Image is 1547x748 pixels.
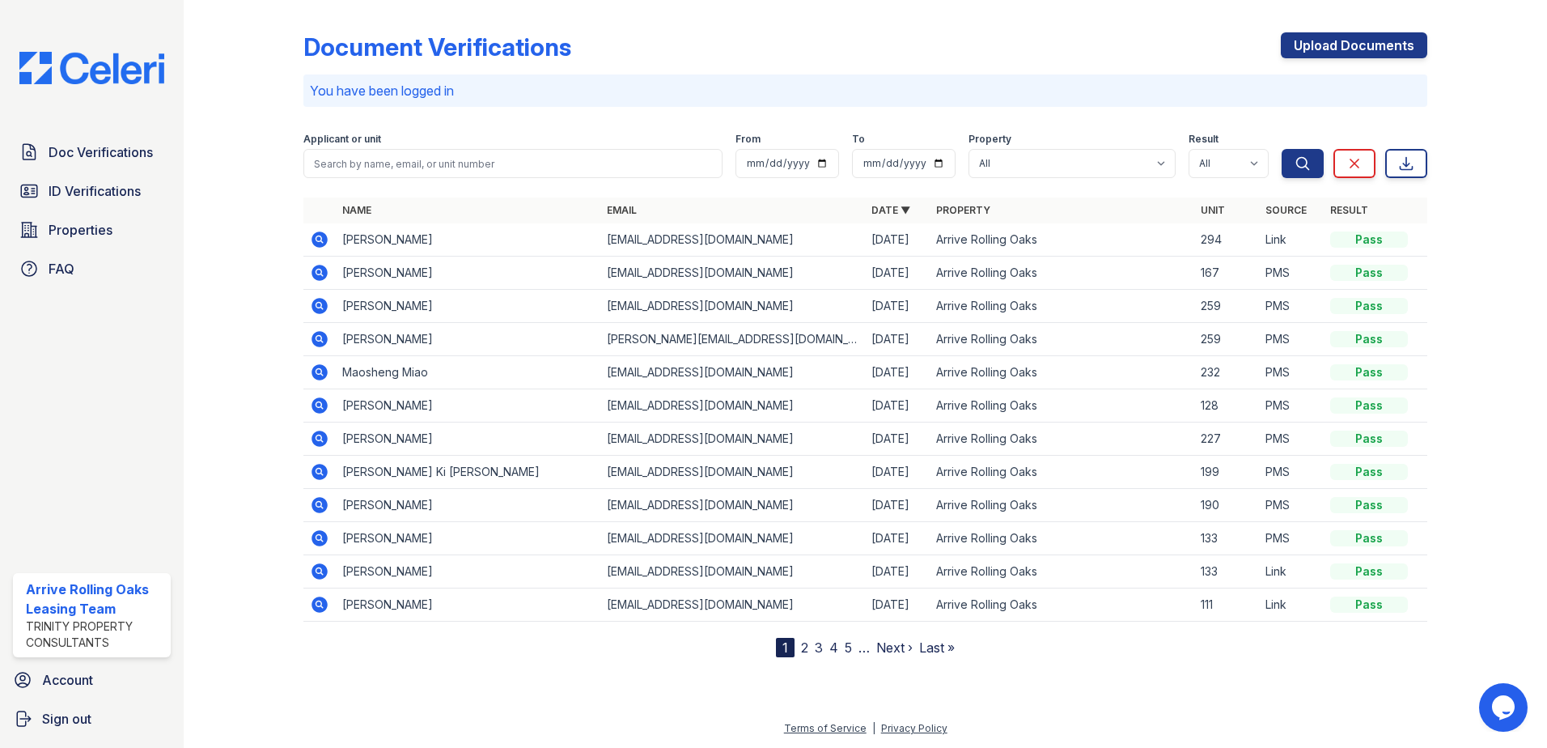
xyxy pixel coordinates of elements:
td: PMS [1259,389,1324,423]
td: [PERSON_NAME] Ki [PERSON_NAME] [336,456,600,489]
div: Pass [1330,497,1408,513]
div: Pass [1330,563,1408,580]
a: FAQ [13,253,171,285]
td: Arrive Rolling Oaks [930,223,1194,257]
a: 4 [829,640,838,656]
span: FAQ [49,259,74,278]
td: Arrive Rolling Oaks [930,489,1194,522]
a: ID Verifications [13,175,171,207]
td: [PERSON_NAME] [336,589,600,622]
div: Pass [1330,597,1408,613]
iframe: chat widget [1479,683,1531,732]
label: To [852,133,865,146]
td: 190 [1194,489,1259,522]
span: ID Verifications [49,181,141,201]
a: Email [607,204,637,216]
td: Arrive Rolling Oaks [930,323,1194,356]
a: Date ▼ [871,204,910,216]
td: Arrive Rolling Oaks [930,356,1194,389]
a: Result [1330,204,1368,216]
td: Arrive Rolling Oaks [930,456,1194,489]
td: PMS [1259,257,1324,290]
img: CE_Logo_Blue-a8612792a0a2168367f1c8372b55b34899dd931a85d93a1a3d3e32e68fde9ad4.png [6,52,177,84]
div: Trinity Property Consultants [26,618,164,651]
div: 1 [776,638,795,657]
td: [DATE] [865,223,930,257]
div: Pass [1330,364,1408,380]
td: Link [1259,589,1324,622]
div: Pass [1330,331,1408,347]
td: [PERSON_NAME] [336,257,600,290]
td: [PERSON_NAME][EMAIL_ADDRESS][DOMAIN_NAME] [600,323,865,356]
td: [PERSON_NAME] [336,489,600,522]
a: 5 [845,640,852,656]
td: [DATE] [865,423,930,456]
td: Maosheng Miao [336,356,600,389]
td: 111 [1194,589,1259,622]
td: Arrive Rolling Oaks [930,423,1194,456]
a: Source [1265,204,1307,216]
label: From [735,133,761,146]
td: 294 [1194,223,1259,257]
a: 2 [801,640,808,656]
td: PMS [1259,356,1324,389]
a: Unit [1201,204,1225,216]
div: Pass [1330,530,1408,546]
div: Pass [1330,431,1408,447]
td: PMS [1259,489,1324,522]
span: Properties [49,220,112,240]
label: Property [968,133,1011,146]
td: [EMAIL_ADDRESS][DOMAIN_NAME] [600,290,865,323]
td: [DATE] [865,522,930,555]
td: Link [1259,555,1324,589]
div: Pass [1330,464,1408,480]
td: 133 [1194,522,1259,555]
div: Arrive Rolling Oaks Leasing Team [26,580,164,618]
td: [EMAIL_ADDRESS][DOMAIN_NAME] [600,589,865,622]
td: Arrive Rolling Oaks [930,589,1194,622]
td: [DATE] [865,389,930,423]
td: [DATE] [865,356,930,389]
td: [PERSON_NAME] [336,423,600,456]
td: [EMAIL_ADDRESS][DOMAIN_NAME] [600,489,865,522]
div: Pass [1330,265,1408,281]
td: PMS [1259,522,1324,555]
a: Doc Verifications [13,136,171,168]
td: Arrive Rolling Oaks [930,290,1194,323]
td: [EMAIL_ADDRESS][DOMAIN_NAME] [600,389,865,423]
td: 259 [1194,290,1259,323]
td: [PERSON_NAME] [336,223,600,257]
td: 259 [1194,323,1259,356]
a: Upload Documents [1281,32,1427,58]
td: [EMAIL_ADDRESS][DOMAIN_NAME] [600,423,865,456]
td: Arrive Rolling Oaks [930,389,1194,423]
td: PMS [1259,423,1324,456]
td: [DATE] [865,589,930,622]
span: Doc Verifications [49,142,153,162]
td: [EMAIL_ADDRESS][DOMAIN_NAME] [600,555,865,589]
td: [PERSON_NAME] [336,323,600,356]
div: Pass [1330,232,1408,248]
a: Next › [876,640,913,656]
a: Privacy Policy [881,722,947,734]
td: 128 [1194,389,1259,423]
td: [PERSON_NAME] [336,389,600,423]
div: Pass [1330,397,1408,414]
a: Terms of Service [784,722,867,734]
a: Sign out [6,703,177,735]
span: Account [42,670,93,690]
td: [DATE] [865,323,930,356]
a: Last » [919,640,955,656]
td: Arrive Rolling Oaks [930,522,1194,555]
td: [EMAIL_ADDRESS][DOMAIN_NAME] [600,257,865,290]
a: Properties [13,214,171,246]
td: 227 [1194,423,1259,456]
td: [DATE] [865,555,930,589]
input: Search by name, email, or unit number [303,149,723,178]
td: [DATE] [865,456,930,489]
td: Arrive Rolling Oaks [930,257,1194,290]
div: | [872,722,875,734]
td: Arrive Rolling Oaks [930,555,1194,589]
td: [DATE] [865,257,930,290]
td: [PERSON_NAME] [336,290,600,323]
